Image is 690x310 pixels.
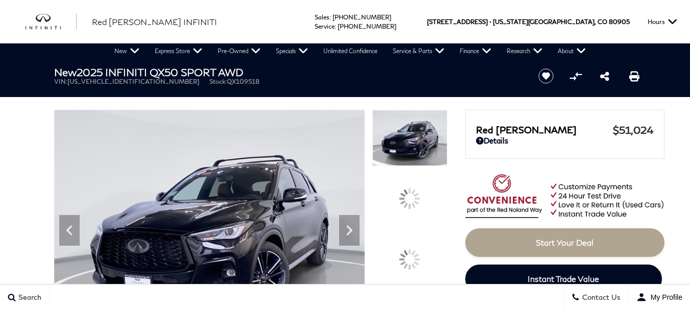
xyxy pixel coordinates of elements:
[92,17,217,27] span: Red [PERSON_NAME] INFINITI
[476,124,613,135] span: Red [PERSON_NAME]
[147,43,210,59] a: Express Store
[550,43,593,59] a: About
[600,70,609,82] a: Share this New 2025 INFINITI QX50 SPORT AWD
[316,43,385,59] a: Unlimited Confidence
[580,293,621,302] span: Contact Us
[67,78,199,85] span: [US_VEHICLE_IDENTIFICATION_NUMBER]
[535,68,557,84] button: Save vehicle
[54,66,77,78] strong: New
[227,78,259,85] span: QX109518
[107,43,147,59] a: New
[209,78,227,85] span: Stock:
[372,110,447,166] img: New 2025 BLACK OBSIDIAN INFINITI SPORT AWD image 1
[427,18,630,26] a: [STREET_ADDRESS] • [US_STATE][GEOGRAPHIC_DATA], CO 80905
[613,124,654,136] span: $51,024
[629,284,690,310] button: user-profile-menu
[629,70,639,82] a: Print this New 2025 INFINITI QX50 SPORT AWD
[315,13,329,21] span: Sales
[315,22,335,30] span: Service
[499,43,550,59] a: Research
[465,228,664,257] a: Start Your Deal
[26,14,77,30] a: infiniti
[647,293,682,301] span: My Profile
[476,124,654,136] a: Red [PERSON_NAME] $51,024
[329,13,331,21] span: :
[268,43,316,59] a: Specials
[385,43,452,59] a: Service & Parts
[338,22,396,30] a: [PHONE_NUMBER]
[54,66,521,78] h1: 2025 INFINITI QX50 SPORT AWD
[536,237,593,247] span: Start Your Deal
[452,43,499,59] a: Finance
[465,265,662,293] a: Instant Trade Value
[335,22,336,30] span: :
[16,293,41,302] span: Search
[92,16,217,28] a: Red [PERSON_NAME] INFINITI
[54,78,67,85] span: VIN:
[107,43,593,59] nav: Main Navigation
[476,136,654,145] a: Details
[568,68,583,84] button: Compare vehicle
[528,274,599,283] span: Instant Trade Value
[210,43,268,59] a: Pre-Owned
[26,14,77,30] img: INFINITI
[332,13,391,21] a: [PHONE_NUMBER]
